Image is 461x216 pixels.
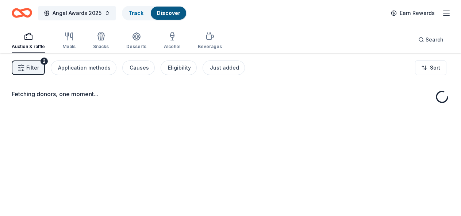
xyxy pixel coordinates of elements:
button: Causes [122,60,155,75]
div: Alcohol [164,44,180,50]
div: Eligibility [168,63,191,72]
div: Just added [210,63,239,72]
a: Track [128,10,143,16]
button: TrackDiscover [122,6,187,20]
div: Meals [62,44,76,50]
span: Sort [430,63,440,72]
span: Search [426,35,443,44]
button: Just added [203,60,245,75]
button: Filter2 [12,60,45,75]
button: Beverages [198,29,222,53]
a: Discover [157,10,180,16]
div: Auction & raffle [12,44,45,50]
button: Desserts [126,29,146,53]
button: Auction & raffle [12,29,45,53]
span: Filter [26,63,39,72]
button: Sort [415,60,446,75]
button: Angel Awards 2025 [38,6,116,20]
button: Application methods [51,60,116,75]
button: Meals [62,29,76,53]
div: Beverages [198,44,222,50]
div: 2 [41,58,48,65]
button: Alcohol [164,29,180,53]
div: Fetching donors, one moment... [12,90,449,98]
a: Earn Rewards [387,7,439,20]
div: Desserts [126,44,146,50]
span: Angel Awards 2025 [53,9,101,17]
div: Application methods [58,63,111,72]
button: Eligibility [161,60,197,75]
button: Search [412,32,449,47]
div: Causes [130,63,149,72]
div: Snacks [93,44,109,50]
button: Snacks [93,29,109,53]
a: Home [12,4,32,21]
